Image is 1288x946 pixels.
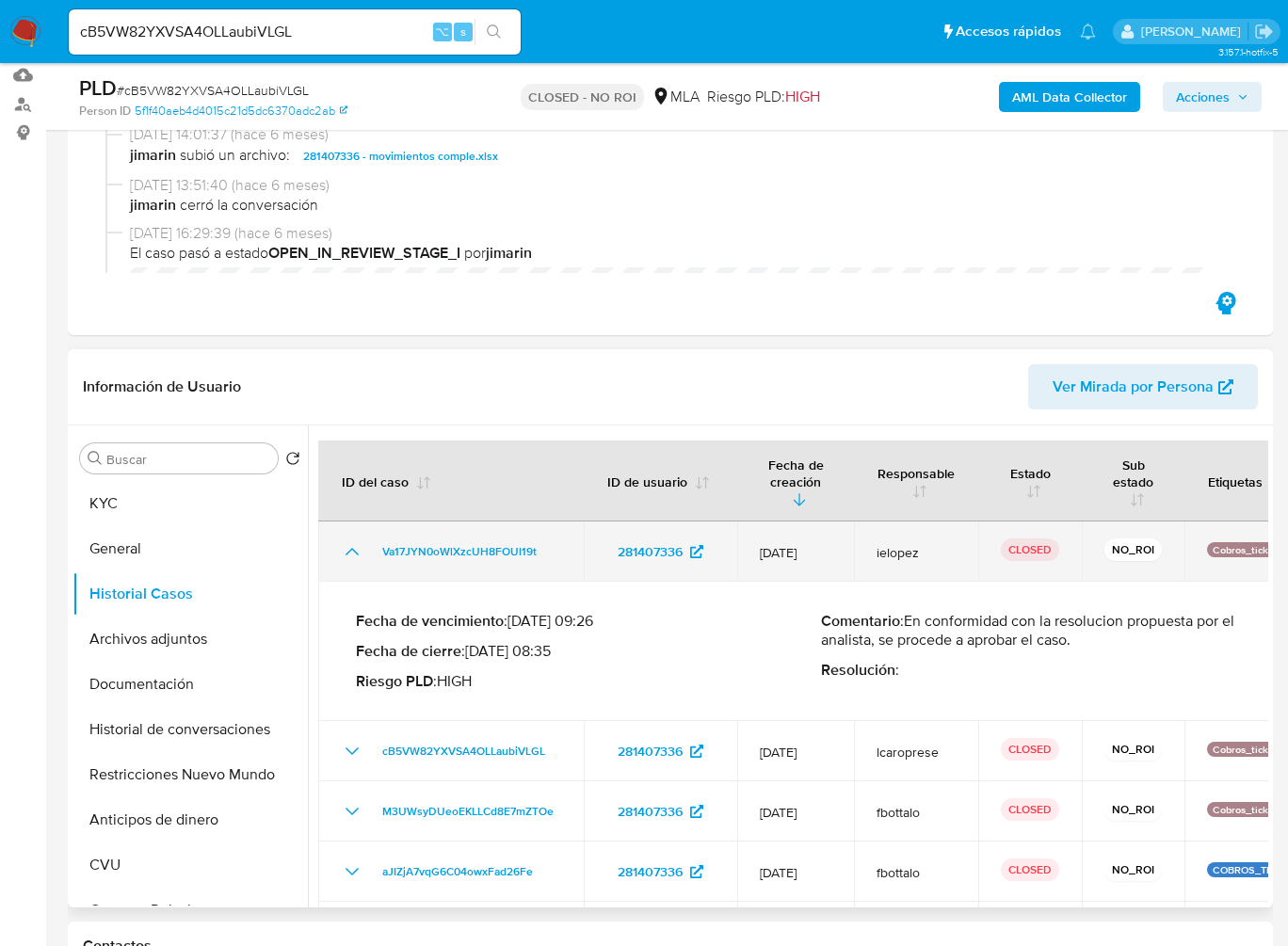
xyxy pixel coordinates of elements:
[79,72,117,103] b: PLD
[130,194,180,216] b: jimarin
[130,124,1228,145] span: [DATE] 14:01:37 (hace 6 meses)
[460,23,466,40] span: s
[72,797,308,842] button: Anticipos de dinero
[999,82,1140,112] button: AML Data Collector
[303,145,498,168] span: 281407336 - movimientos comple.xlsx
[486,242,532,264] b: jimarin
[1163,82,1262,112] button: Acciones
[83,377,241,396] h1: Información de Usuario
[130,195,1228,216] span: cerró la conversación
[1254,22,1274,41] a: Salir
[268,242,460,264] b: OPEN_IN_REVIEW_STAGE_I
[521,84,644,110] p: CLOSED - NO ROI
[88,451,103,466] button: Buscar
[135,103,347,120] a: 5f1f40aeb4d4015c21d5dc6370adc2ab
[1012,82,1127,112] b: AML Data Collector
[475,19,513,45] button: search-icon
[69,20,521,44] input: Buscar usuario o caso...
[180,145,290,168] span: subió un archivo:
[72,481,308,526] button: KYC
[1080,24,1096,40] a: Notificaciones
[1028,364,1258,409] button: Ver Mirada por Persona
[72,662,308,707] button: Documentación
[435,23,449,40] span: ⌥
[72,888,308,933] button: Cruces y Relaciones
[72,526,308,571] button: General
[79,103,131,120] b: Person ID
[652,87,700,107] div: MLA
[130,243,1228,264] span: El caso pasó a estado por
[1176,82,1230,112] span: Acciones
[707,87,820,107] span: Riesgo PLD:
[1141,23,1248,40] p: jessica.fukman@mercadolibre.com
[130,145,176,168] b: jimarin
[294,145,507,168] button: 281407336 - movimientos comple.xlsx
[117,81,309,100] span: # cB5VW82YXVSA4OLLaubiVLGL
[72,752,308,797] button: Restricciones Nuevo Mundo
[72,617,308,662] button: Archivos adjuntos
[72,571,308,617] button: Historial Casos
[285,451,300,472] button: Volver al orden por defecto
[130,175,1228,196] span: [DATE] 13:51:40 (hace 6 meses)
[130,223,1228,244] span: [DATE] 16:29:39 (hace 6 meses)
[72,707,308,752] button: Historial de conversaciones
[1053,364,1214,409] span: Ver Mirada por Persona
[956,22,1061,41] span: Accesos rápidos
[785,86,820,107] span: HIGH
[106,451,270,468] input: Buscar
[1218,44,1279,59] span: 3.157.1-hotfix-5
[72,842,308,888] button: CVU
